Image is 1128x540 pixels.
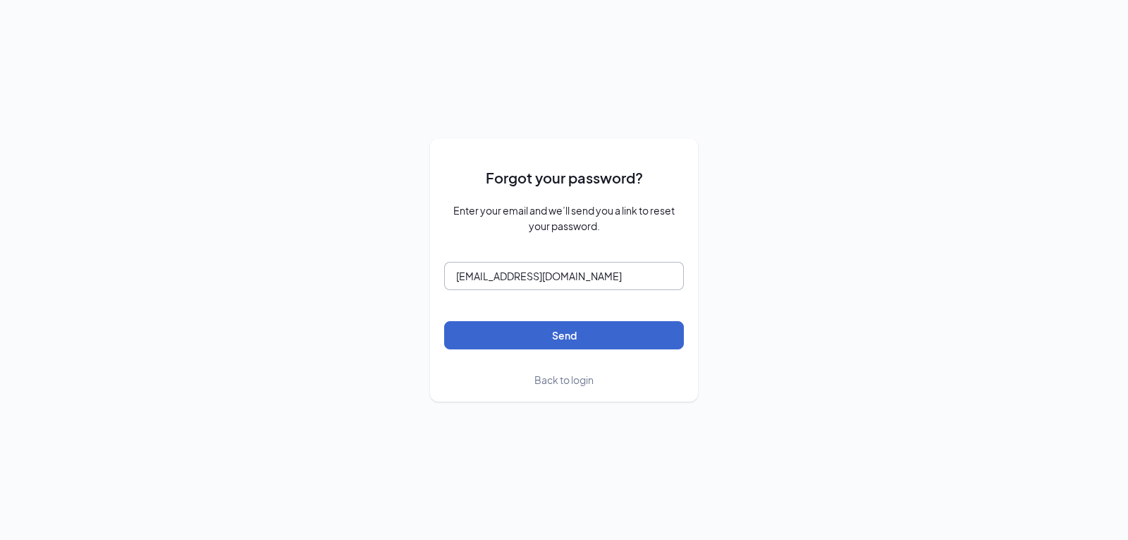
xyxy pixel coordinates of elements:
[486,167,643,188] span: Forgot your password?
[444,203,684,234] span: Enter your email and we’ll send you a link to reset your password.
[534,373,594,386] span: Back to login
[534,372,594,388] a: Back to login
[444,321,684,349] button: Send
[444,262,684,290] input: Email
